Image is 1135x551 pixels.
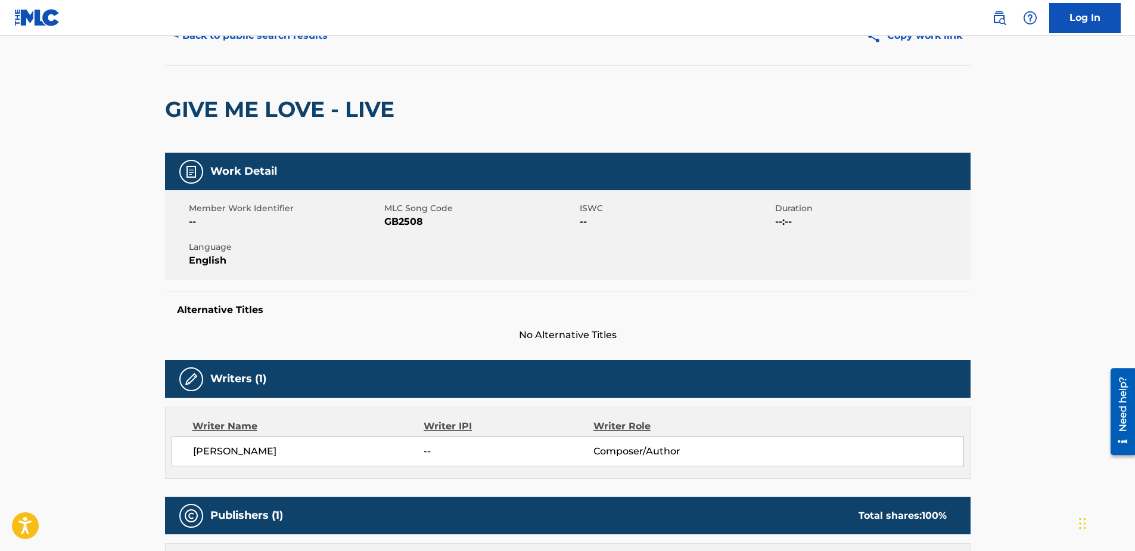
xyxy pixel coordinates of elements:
img: Copy work link [866,29,887,44]
img: Publishers [184,509,198,523]
span: No Alternative Titles [165,328,971,342]
span: 100 % [922,510,947,521]
span: -- [580,215,772,229]
div: Help [1018,6,1042,30]
h2: GIVE ME LOVE - LIVE [165,96,400,123]
iframe: Resource Center [1102,364,1135,460]
div: Writer Role [593,419,748,434]
div: Total shares: [859,509,947,523]
span: Duration [775,202,968,215]
span: [PERSON_NAME] [193,444,424,459]
img: MLC Logo [14,9,60,26]
img: Work Detail [184,165,198,179]
a: Log In [1049,3,1121,33]
span: Language [189,241,381,253]
button: < Back to public search results [165,21,336,51]
span: MLC Song Code [384,202,577,215]
h5: Alternative Titles [177,304,959,316]
h5: Writers (1) [210,372,266,386]
span: -- [189,215,381,229]
span: GB2508 [384,215,577,229]
h5: Work Detail [210,165,277,178]
span: ISWC [580,202,772,215]
span: -- [424,444,593,459]
span: Member Work Identifier [189,202,381,215]
img: help [1023,11,1037,25]
a: Public Search [987,6,1011,30]
div: Drag [1079,506,1086,541]
span: Composer/Author [593,444,748,459]
button: Copy work link [858,21,971,51]
div: Writer IPI [424,419,593,434]
h5: Publishers (1) [210,509,283,522]
span: English [189,253,381,268]
img: Writers [184,372,198,386]
iframe: Chat Widget [1075,494,1135,551]
span: --:-- [775,215,968,229]
div: Writer Name [192,419,424,434]
img: search [992,11,1006,25]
